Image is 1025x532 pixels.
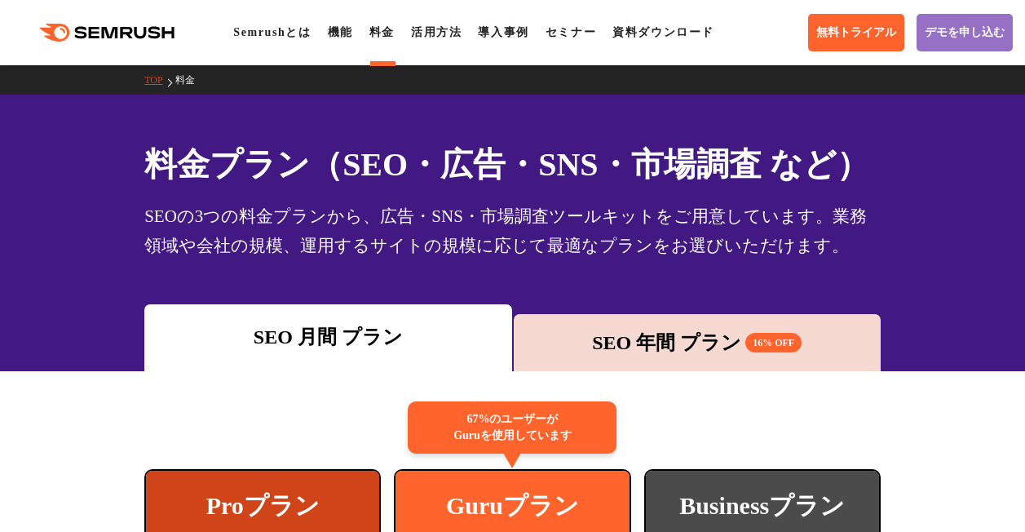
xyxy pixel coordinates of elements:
span: 16% OFF [745,333,802,352]
div: SEOの3つの料金プランから、広告・SNS・市場調査ツールキットをご用意しています。業務領域や会社の規模、運用するサイトの規模に応じて最適なプランをお選びいただけます。 [144,202,881,260]
a: TOP [144,74,175,86]
a: 料金 [369,26,395,38]
a: 機能 [328,26,353,38]
h1: 料金プラン（SEO・広告・SNS・市場調査 など） [144,140,881,188]
div: SEO 月間 プラン [152,322,503,352]
a: セミナー [546,26,596,38]
a: 活用方法 [411,26,462,38]
a: 資料ダウンロード [612,26,714,38]
a: デモを申し込む [917,14,1013,51]
a: 料金 [175,74,207,86]
span: デモを申し込む [925,25,1005,40]
div: 67%のユーザーが Guruを使用しています [408,401,616,454]
a: Semrushとは [233,26,311,38]
a: 無料トライアル [808,14,904,51]
a: 導入事例 [478,26,528,38]
span: 無料トライアル [816,25,896,40]
div: SEO 年間 プラン [522,328,873,357]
